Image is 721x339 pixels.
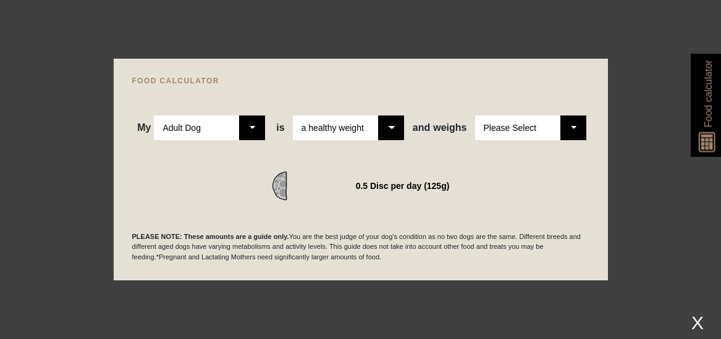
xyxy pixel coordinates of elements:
[413,122,467,133] span: weighs
[701,60,715,127] span: Food calculator
[356,177,450,195] div: 0.5 Disc per day (125g)
[686,312,709,333] div: X
[132,77,589,85] h4: FOOD CALCULATOR
[413,122,433,133] span: and
[137,122,151,133] span: My
[132,233,289,240] b: PLEASE NOTE: These amounts are a guide only.
[276,122,284,133] span: is
[132,232,589,262] p: You are the best judge of your dog's condition as no two dogs are the same. Different breeds and ...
